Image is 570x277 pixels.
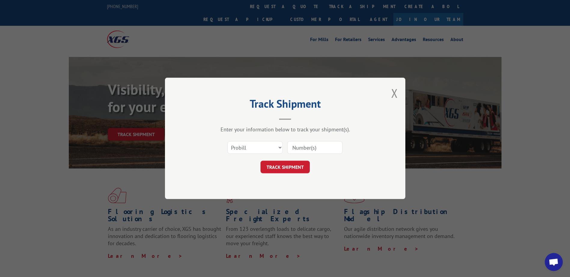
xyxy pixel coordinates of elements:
div: Open chat [545,253,563,271]
div: Enter your information below to track your shipment(s). [195,126,375,133]
button: Close modal [391,85,398,101]
button: TRACK SHIPMENT [261,161,310,174]
h2: Track Shipment [195,100,375,111]
input: Number(s) [287,141,343,154]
